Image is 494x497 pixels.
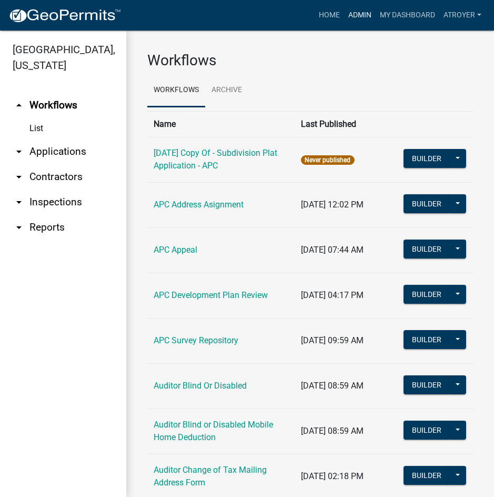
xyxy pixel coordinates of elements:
[301,381,364,391] span: [DATE] 08:59 AM
[154,245,197,255] a: APC Appeal
[147,74,205,107] a: Workflows
[295,111,397,137] th: Last Published
[13,145,25,158] i: arrow_drop_down
[13,99,25,112] i: arrow_drop_up
[154,148,277,171] a: [DATE] Copy Of - Subdivision Plat Application - APC
[154,290,268,300] a: APC Development Plan Review
[154,200,244,210] a: APC Address Asignment
[205,74,248,107] a: Archive
[439,5,486,25] a: atroyer
[404,194,450,213] button: Builder
[404,466,450,485] button: Builder
[404,330,450,349] button: Builder
[404,240,450,259] button: Builder
[301,245,364,255] span: [DATE] 07:44 AM
[376,5,439,25] a: My Dashboard
[301,335,364,345] span: [DATE] 09:59 AM
[404,421,450,440] button: Builder
[344,5,376,25] a: Admin
[404,375,450,394] button: Builder
[154,335,238,345] a: APC Survey Repository
[147,52,473,69] h3: Workflows
[301,471,364,481] span: [DATE] 02:18 PM
[301,200,364,210] span: [DATE] 12:02 PM
[315,5,344,25] a: Home
[404,285,450,304] button: Builder
[154,420,273,442] a: Auditor Blind or Disabled Mobile Home Deduction
[301,290,364,300] span: [DATE] 04:17 PM
[301,155,354,165] span: Never published
[404,149,450,168] button: Builder
[147,111,295,137] th: Name
[301,426,364,436] span: [DATE] 08:59 AM
[13,221,25,234] i: arrow_drop_down
[154,465,267,488] a: Auditor Change of Tax Mailing Address Form
[154,381,247,391] a: Auditor Blind Or Disabled
[13,171,25,183] i: arrow_drop_down
[13,196,25,208] i: arrow_drop_down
